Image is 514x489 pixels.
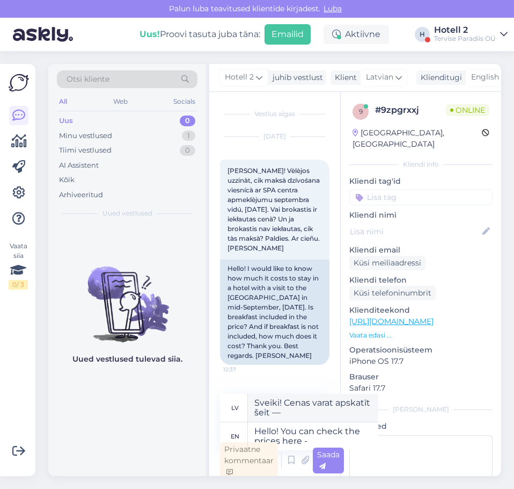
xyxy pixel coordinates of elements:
[180,145,195,156] div: 0
[220,260,329,365] div: Hello! I would like to know how much it costs to stay in a hotel with a visit to the [GEOGRAPHIC_...
[59,175,75,185] div: Kõik
[231,427,239,445] div: en
[353,127,482,150] div: [GEOGRAPHIC_DATA], [GEOGRAPHIC_DATA]
[349,210,493,221] p: Kliendi nimi
[366,71,393,83] span: Latvian
[349,275,493,286] p: Kliendi telefon
[446,104,489,116] span: Online
[434,26,508,43] a: Hotell 2Tervise Paradiis OÜ
[59,131,112,141] div: Minu vestlused
[227,167,321,252] span: [PERSON_NAME]! Vèlèjos uzzinàt, cik maksà dzívośana viesnícà ar SPA centra apmeklèjumu septembra ...
[317,450,340,471] span: Saada
[139,28,260,41] div: Proovi tasuta juba täna:
[182,131,195,141] div: 1
[349,371,493,383] p: Brauser
[67,74,109,85] span: Otsi kliente
[375,104,446,117] div: # 9zpgrxxj
[220,109,329,119] div: Vestlus algas
[349,344,493,356] p: Operatsioonisüsteem
[9,73,29,93] img: Askly Logo
[320,4,345,13] span: Luba
[349,383,493,394] p: Safari 17.7
[349,286,436,300] div: Küsi telefoninumbrit
[349,330,493,340] p: Vaata edasi ...
[349,189,493,205] input: Lisa tag
[171,95,197,109] div: Socials
[9,241,28,290] div: Vaata siia
[416,72,462,83] div: Klienditugi
[471,71,499,83] span: English
[349,317,434,326] a: [URL][DOMAIN_NAME]
[57,95,69,109] div: All
[349,256,425,270] div: Küsi meiliaadressi
[324,25,389,44] div: Aktiivne
[349,244,493,256] p: Kliendi email
[59,145,112,156] div: Tiimi vestlused
[434,26,496,34] div: Hotell 2
[349,421,493,432] p: Märkmed
[349,160,493,169] div: Kliendi info
[268,72,323,83] div: juhib vestlust
[59,190,103,200] div: Arhiveeritud
[248,394,378,422] textarea: Sveiki! Cenas varat apskatīt šeit —
[48,247,206,344] img: No chats
[59,116,73,126] div: Uus
[350,226,480,238] input: Lisa nimi
[139,29,160,39] b: Uus!
[180,116,195,126] div: 0
[102,208,152,218] span: Uued vestlused
[59,160,99,171] div: AI Assistent
[223,365,263,373] span: 12:37
[415,27,430,42] div: H
[349,305,493,316] p: Klienditeekond
[331,72,357,83] div: Klient
[349,405,493,414] div: [PERSON_NAME]
[72,354,182,365] p: Uued vestlused tulevad siia.
[9,280,28,290] div: 0 / 3
[434,34,496,43] div: Tervise Paradiis OÜ
[248,422,378,450] textarea: Hello! You can check the prices here -
[220,442,278,479] div: Privaatne kommentaar
[265,24,311,45] button: Emailid
[111,95,130,109] div: Web
[220,132,329,141] div: [DATE]
[225,71,254,83] span: Hotell 2
[359,107,363,116] span: 9
[349,176,493,187] p: Kliendi tag'id
[231,399,239,417] div: lv
[349,356,493,367] p: iPhone OS 17.7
